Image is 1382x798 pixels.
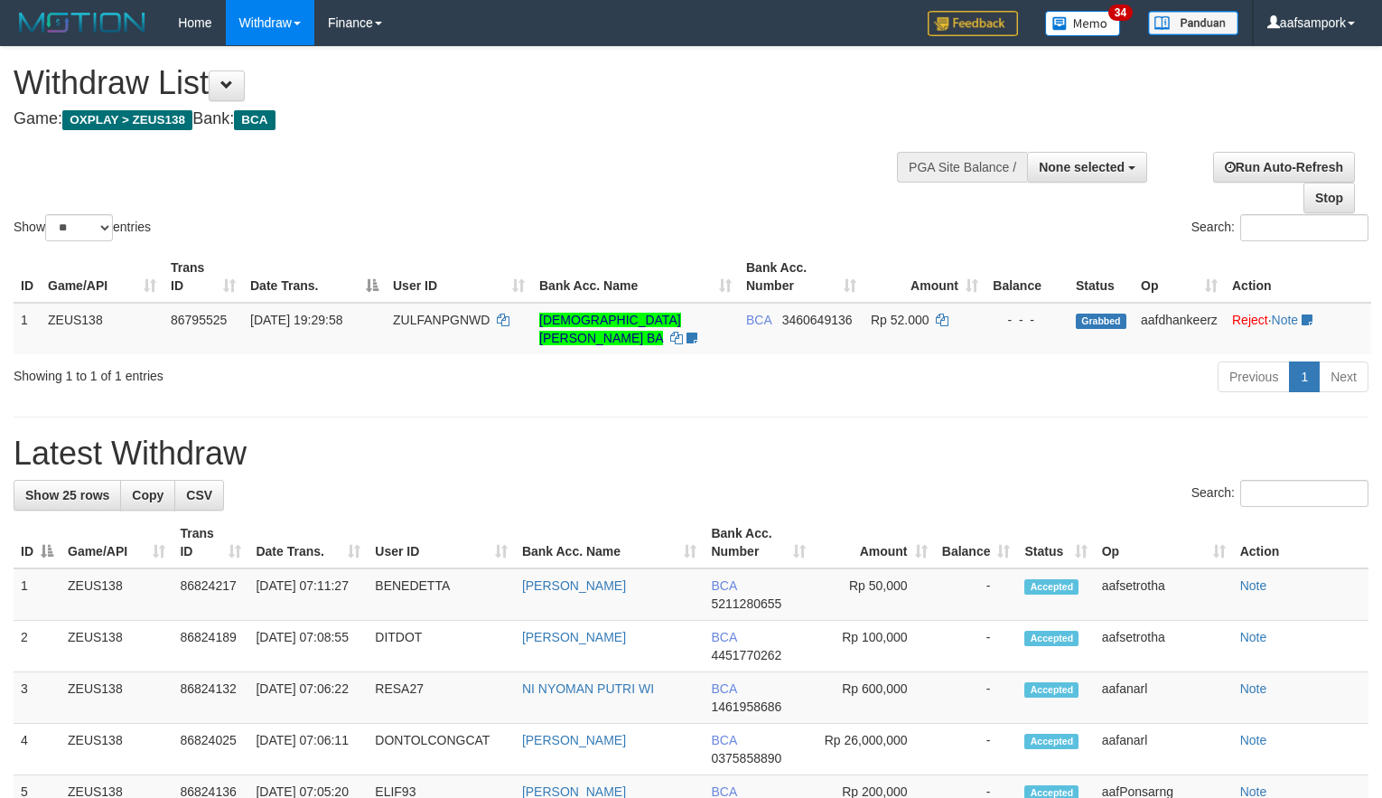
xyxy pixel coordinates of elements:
[1134,251,1225,303] th: Op: activate to sort column ascending
[25,488,109,502] span: Show 25 rows
[1148,11,1238,35] img: panduan.png
[14,621,61,672] td: 2
[711,596,781,611] span: Copy 5211280655 to clipboard
[813,724,935,775] td: Rp 26,000,000
[120,480,175,511] a: Copy
[1289,361,1320,392] a: 1
[61,517,173,568] th: Game/API: activate to sort column ascending
[782,313,853,327] span: Copy 3460649136 to clipboard
[1108,5,1133,21] span: 34
[368,517,515,568] th: User ID: activate to sort column ascending
[813,672,935,724] td: Rp 600,000
[1240,733,1267,747] a: Note
[1319,361,1368,392] a: Next
[163,251,243,303] th: Trans ID: activate to sort column ascending
[711,733,736,747] span: BCA
[746,313,771,327] span: BCA
[711,681,736,696] span: BCA
[1095,621,1233,672] td: aafsetrotha
[1272,313,1299,327] a: Note
[935,568,1018,621] td: -
[393,313,490,327] span: ZULFANPGNWD
[935,724,1018,775] td: -
[386,251,532,303] th: User ID: activate to sort column ascending
[813,517,935,568] th: Amount: activate to sort column ascending
[45,214,113,241] select: Showentries
[248,568,368,621] td: [DATE] 07:11:27
[935,672,1018,724] td: -
[41,251,163,303] th: Game/API: activate to sort column ascending
[14,251,41,303] th: ID
[234,110,275,130] span: BCA
[871,313,929,327] span: Rp 52.000
[1095,517,1233,568] th: Op: activate to sort column ascending
[711,648,781,662] span: Copy 4451770262 to clipboard
[1134,303,1225,354] td: aafdhankeerz
[704,517,812,568] th: Bank Acc. Number: activate to sort column ascending
[61,672,173,724] td: ZEUS138
[1191,480,1368,507] label: Search:
[243,251,386,303] th: Date Trans.: activate to sort column descending
[985,251,1069,303] th: Balance
[61,621,173,672] td: ZEUS138
[132,488,163,502] span: Copy
[1024,734,1079,749] span: Accepted
[1213,152,1355,183] a: Run Auto-Refresh
[248,672,368,724] td: [DATE] 07:06:22
[1240,480,1368,507] input: Search:
[173,672,248,724] td: 86824132
[993,311,1061,329] div: - - -
[368,672,515,724] td: RESA27
[813,568,935,621] td: Rp 50,000
[1024,631,1079,646] span: Accepted
[1017,517,1094,568] th: Status: activate to sort column ascending
[14,724,61,775] td: 4
[186,488,212,502] span: CSV
[515,517,705,568] th: Bank Acc. Name: activate to sort column ascending
[14,568,61,621] td: 1
[41,303,163,354] td: ZEUS138
[897,152,1027,183] div: PGA Site Balance /
[1240,578,1267,593] a: Note
[928,11,1018,36] img: Feedback.jpg
[935,517,1018,568] th: Balance: activate to sort column ascending
[1240,681,1267,696] a: Note
[532,251,739,303] th: Bank Acc. Name: activate to sort column ascending
[1232,313,1268,327] a: Reject
[1095,568,1233,621] td: aafsetrotha
[864,251,985,303] th: Amount: activate to sort column ascending
[539,313,681,345] a: [DEMOGRAPHIC_DATA][PERSON_NAME] BA
[14,672,61,724] td: 3
[1039,160,1125,174] span: None selected
[14,214,151,241] label: Show entries
[1191,214,1368,241] label: Search:
[248,517,368,568] th: Date Trans.: activate to sort column ascending
[813,621,935,672] td: Rp 100,000
[1233,517,1368,568] th: Action
[1076,314,1126,329] span: Grabbed
[1225,251,1371,303] th: Action
[173,517,248,568] th: Trans ID: activate to sort column ascending
[173,568,248,621] td: 86824217
[173,724,248,775] td: 86824025
[174,480,224,511] a: CSV
[739,251,864,303] th: Bank Acc. Number: activate to sort column ascending
[248,724,368,775] td: [DATE] 07:06:11
[14,436,1368,472] h1: Latest Withdraw
[14,9,151,36] img: MOTION_logo.png
[522,578,626,593] a: [PERSON_NAME]
[1027,152,1147,183] button: None selected
[522,681,654,696] a: NI NYOMAN PUTRI WI
[711,751,781,765] span: Copy 0375858890 to clipboard
[248,621,368,672] td: [DATE] 07:08:55
[368,568,515,621] td: BENEDETTA
[1303,183,1355,213] a: Stop
[522,630,626,644] a: [PERSON_NAME]
[1240,214,1368,241] input: Search:
[368,621,515,672] td: DITDOT
[1218,361,1290,392] a: Previous
[1024,682,1079,698] span: Accepted
[1095,672,1233,724] td: aafanarl
[1095,724,1233,775] td: aafanarl
[1024,579,1079,595] span: Accepted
